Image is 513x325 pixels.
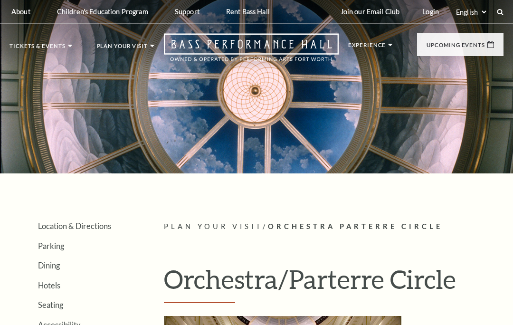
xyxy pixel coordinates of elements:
select: Select: [454,8,488,17]
h1: Orchestra/Parterre Circle [164,264,503,303]
p: Rent Bass Hall [226,8,270,16]
p: Tickets & Events [9,43,66,54]
span: Orchestra Parterre Circle [268,222,443,230]
a: Hotels [38,281,60,290]
p: About [11,8,30,16]
a: Parking [38,241,64,250]
p: Experience [348,42,386,53]
span: Plan Your Visit [164,222,263,230]
a: Location & Directions [38,221,111,230]
a: Seating [38,300,63,309]
p: Upcoming Events [427,42,485,53]
a: Dining [38,261,60,270]
p: Plan Your Visit [97,43,148,54]
p: Children's Education Program [57,8,148,16]
p: Support [175,8,199,16]
p: / [164,221,503,233]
